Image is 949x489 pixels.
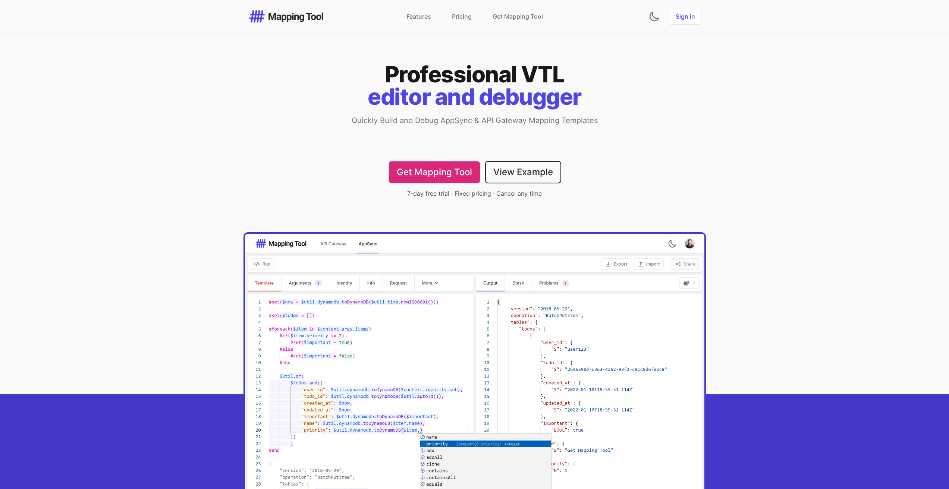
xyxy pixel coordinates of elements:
[331,115,618,126] p: Quickly Build and Debug AppSync & API Gateway Mapping Templates
[669,9,701,24] a: Sign in
[493,12,543,21] a: Get Mapping Tool
[486,162,560,183] a: View Example
[389,161,480,183] a: Get Mapping Tool
[452,12,472,21] a: Pricing
[245,63,704,85] span: Professional VTL
[407,189,542,198] div: 7-day free trial · Fixed pricing · Cancel any time
[406,12,431,21] a: Features
[248,9,324,23] img: Mapping Tool
[248,9,701,24] nav: Global
[245,85,704,108] span: editor and debugger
